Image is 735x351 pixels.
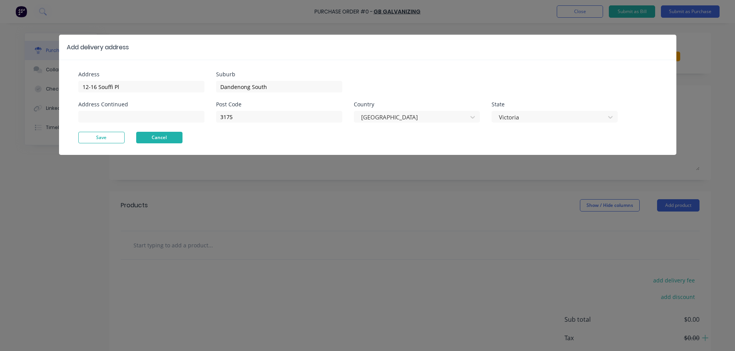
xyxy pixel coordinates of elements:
[136,132,182,143] button: Cancel
[354,102,480,107] div: Country
[67,43,129,52] div: Add delivery address
[492,102,618,107] div: State
[78,102,204,107] div: Address Continued
[216,72,342,77] div: Suburb
[78,132,125,143] button: Save
[216,102,342,107] div: Post Code
[78,72,204,77] div: Address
